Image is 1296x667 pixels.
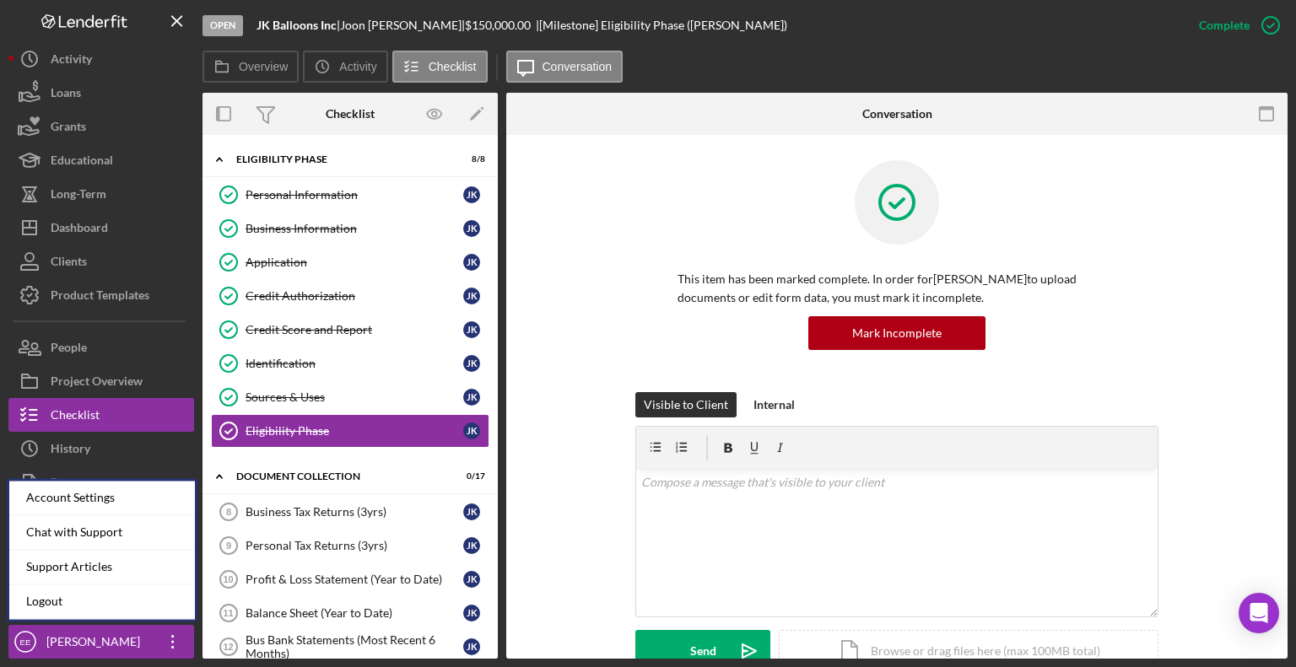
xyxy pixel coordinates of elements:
div: Visible to Client [644,392,728,417]
button: Long-Term [8,177,194,211]
a: Business InformationJK [211,212,489,245]
div: J K [463,503,480,520]
div: Profit & Loss Statement (Year to Date) [246,573,463,586]
a: IdentificationJK [211,347,489,380]
button: Dashboard [8,211,194,245]
button: Clients [8,245,194,278]
div: Conversation [862,107,932,121]
div: J K [463,389,480,406]
div: Checklist [326,107,375,121]
div: People [51,331,87,368]
div: Business Tax Returns (3yrs) [246,505,463,519]
div: Eligibility Phase [246,424,463,438]
div: J K [463,422,480,439]
div: Application [246,256,463,269]
tspan: 10 [223,574,233,584]
div: J K [463,605,480,621]
button: Documents [8,465,194,499]
button: Activity [303,51,387,83]
a: 8Business Tax Returns (3yrs)JK [211,495,489,529]
a: Eligibility PhaseJK [211,414,489,448]
a: Sources & UsesJK [211,380,489,414]
button: Activity [8,42,194,76]
a: 9Personal Tax Returns (3yrs)JK [211,529,489,562]
a: History [8,432,194,465]
button: People [8,331,194,364]
div: J K [463,537,480,554]
label: Overview [239,60,288,73]
div: Chat with Support [9,515,195,550]
tspan: 11 [223,608,233,618]
a: 12Bus Bank Statements (Most Recent 6 Months)JK [211,630,489,664]
button: Checklist [8,398,194,432]
div: Educational [51,143,113,181]
b: JK Balloons Inc [256,18,337,32]
a: Credit Score and ReportJK [211,313,489,347]
label: Checklist [429,60,477,73]
div: J K [463,254,480,271]
div: | [256,19,340,32]
div: Business Information [246,222,463,235]
div: Complete [1199,8,1250,42]
div: Clients [51,245,87,282]
div: Identification [246,357,463,370]
div: Document Collection [236,471,443,481]
a: Logout [9,584,195,619]
div: Bus Bank Statements (Most Recent 6 Months) [246,633,463,660]
div: 0 / 17 [455,471,485,481]
button: Visible to Client [635,392,737,417]
div: J K [463,638,480,655]
button: Checklist [392,51,488,83]
div: Personal Information [246,188,463,202]
div: Long-Term [51,177,106,215]
a: 11Balance Sheet (Year to Date)JK [211,596,489,630]
div: 8 / 8 [455,154,485,164]
div: Mark Incomplete [852,316,942,350]
div: J K [463,220,480,237]
div: Internal [753,392,795,417]
div: J K [463,321,480,338]
div: $150,000.00 [465,19,536,32]
div: Eligibility Phase [236,154,443,164]
button: EE[PERSON_NAME] [8,625,194,659]
button: Conversation [506,51,624,83]
div: Documents [51,465,111,503]
button: Loans [8,76,194,110]
button: Complete [1182,8,1288,42]
div: J K [463,355,480,372]
tspan: 12 [223,642,233,652]
div: Product Templates [51,278,149,316]
div: Account Settings [9,481,195,515]
a: Personal InformationJK [211,178,489,212]
div: Credit Score and Report [246,323,463,336]
div: Loans [51,76,81,114]
div: J K [463,186,480,203]
div: Checklist [51,398,100,436]
div: Open Intercom Messenger [1239,593,1279,633]
a: ApplicationJK [211,245,489,279]
div: Activity [51,42,92,80]
tspan: 9 [226,541,231,551]
div: Personal Tax Returns (3yrs) [246,539,463,552]
div: J K [463,288,480,304]
div: J K [463,571,480,588]
div: History [51,432,90,470]
button: Product Templates [8,278,194,312]
div: Credit Authorization [246,289,463,303]
div: [PERSON_NAME] [42,625,152,663]
button: Grants [8,110,194,143]
div: Sources & Uses [246,390,463,404]
div: Project Overview [51,364,143,402]
button: Project Overview [8,364,194,398]
div: Joon [PERSON_NAME] | [340,19,465,32]
div: Grants [51,110,86,148]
